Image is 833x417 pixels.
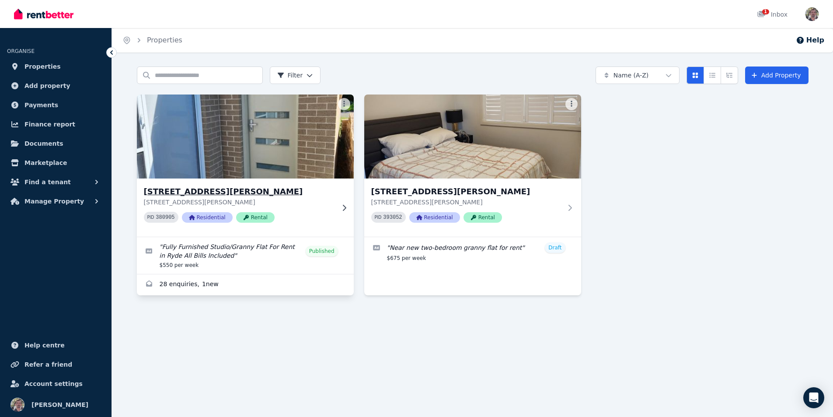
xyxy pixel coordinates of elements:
small: PID [147,215,154,220]
nav: Breadcrumb [112,28,193,53]
a: Refer a friend [7,356,105,373]
a: Edit listing: Near new two-bedroom granny flat for rent [364,237,581,267]
span: Refer a friend [24,359,72,370]
a: Enquiries for 5 Jones St, Ryde [137,274,354,295]
div: Open Intercom Messenger [803,387,824,408]
button: Name (A-Z) [596,67,680,84]
a: Marketplace [7,154,105,172]
h3: [STREET_ADDRESS][PERSON_NAME] [144,186,335,198]
span: Residential [409,212,460,223]
button: Find a tenant [7,173,105,191]
button: Filter [270,67,321,84]
img: 5A Jones St, Ryde [364,95,581,179]
img: RentBetter [14,7,73,21]
code: 393052 [383,214,402,221]
span: Documents [24,138,63,149]
h3: [STREET_ADDRESS][PERSON_NAME] [371,186,562,198]
span: Help centre [24,340,65,350]
a: 5 Jones St, Ryde[STREET_ADDRESS][PERSON_NAME][STREET_ADDRESS][PERSON_NAME]PID 380905ResidentialRe... [137,95,354,237]
a: Edit listing: Fully Furnished Studio/Granny Flat For Rent in Ryde All Bills Included [137,237,354,274]
a: Add Property [745,67,809,84]
span: Marketplace [24,158,67,168]
p: [STREET_ADDRESS][PERSON_NAME] [371,198,562,207]
span: Find a tenant [24,177,71,187]
span: 1 [762,9,769,14]
div: View options [687,67,738,84]
a: Account settings [7,375,105,392]
button: More options [565,98,578,110]
span: Rental [464,212,502,223]
button: Compact list view [704,67,721,84]
span: Account settings [24,378,83,389]
a: 5A Jones St, Ryde[STREET_ADDRESS][PERSON_NAME][STREET_ADDRESS][PERSON_NAME]PID 393052ResidentialR... [364,95,581,237]
button: Manage Property [7,193,105,210]
span: Payments [24,100,58,110]
button: More options [338,98,350,110]
img: Roustam Akhmetov [805,7,819,21]
span: Properties [24,61,61,72]
p: [STREET_ADDRESS][PERSON_NAME] [144,198,335,207]
span: Manage Property [24,196,84,207]
a: Payments [7,96,105,114]
span: Filter [277,71,303,80]
code: 380905 [156,214,174,221]
a: Finance report [7,116,105,133]
a: Properties [147,36,182,44]
a: Help centre [7,336,105,354]
span: Residential [182,212,233,223]
button: Card view [687,67,704,84]
small: PID [375,215,382,220]
div: Inbox [757,10,788,19]
span: Finance report [24,119,75,130]
img: Roustam Akhmetov [10,398,24,412]
span: ORGANISE [7,48,35,54]
button: Help [796,35,824,46]
button: Expanded list view [721,67,738,84]
span: Rental [236,212,275,223]
img: 5 Jones St, Ryde [131,92,359,181]
span: Name (A-Z) [613,71,649,80]
span: [PERSON_NAME] [31,399,88,410]
a: Properties [7,58,105,75]
a: Add property [7,77,105,95]
span: Add property [24,81,70,91]
a: Documents [7,135,105,152]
